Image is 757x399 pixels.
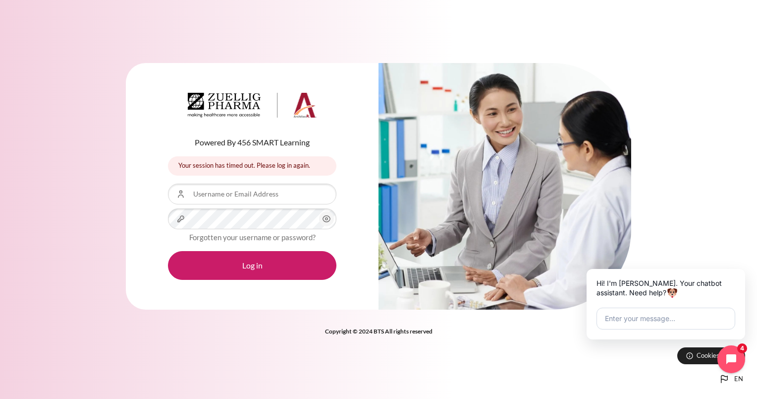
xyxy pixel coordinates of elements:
[188,93,317,118] img: Architeck
[188,93,317,122] a: Architeck
[168,251,336,280] button: Log in
[714,369,747,389] button: Languages
[697,351,738,360] span: Cookies notice
[168,136,336,148] p: Powered By 456 SMART Learning
[734,374,743,384] span: en
[677,347,745,364] button: Cookies notice
[168,184,336,204] input: Username or Email Address
[325,328,433,335] strong: Copyright © 2024 BTS All rights reserved
[189,233,316,242] a: Forgotten your username or password?
[168,156,336,176] div: Your session has timed out. Please log in again.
